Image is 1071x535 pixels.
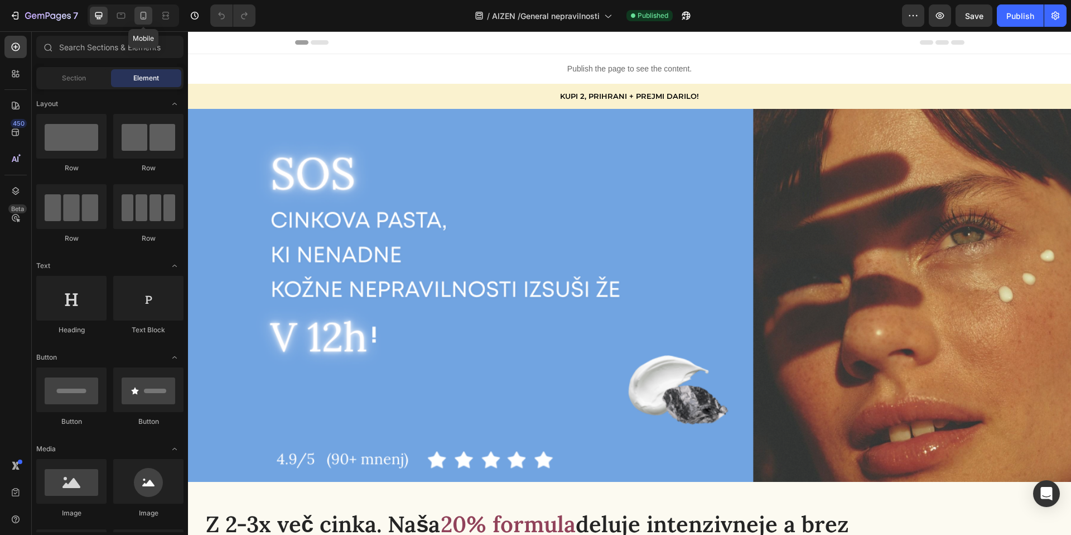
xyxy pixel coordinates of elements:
[1033,480,1060,507] div: Open Intercom Messenger
[11,119,27,128] div: 450
[253,479,388,507] strong: 20% formula
[166,348,184,366] span: Toggle open
[188,31,1071,535] iframe: Design area
[4,4,83,27] button: 7
[36,163,107,173] div: Row
[36,99,58,109] span: Layout
[638,11,668,21] span: Published
[166,95,184,113] span: Toggle open
[62,73,86,83] span: Section
[997,4,1044,27] button: Publish
[956,4,992,27] button: Save
[36,508,107,518] div: Image
[166,440,184,458] span: Toggle open
[36,261,50,271] span: Text
[1006,10,1034,22] div: Publish
[113,233,184,243] div: Row
[36,233,107,243] div: Row
[36,325,107,335] div: Heading
[492,10,600,22] span: AIZEN /General nepravilnosti
[113,325,184,335] div: Text Block
[73,9,78,22] p: 7
[133,73,159,83] span: Element
[113,163,184,173] div: Row
[965,11,983,21] span: Save
[8,204,27,213] div: Beta
[487,10,490,22] span: /
[166,257,184,275] span: Toggle open
[36,444,56,454] span: Media
[113,417,184,427] div: Button
[36,36,184,58] input: Search Sections & Elements
[113,508,184,518] div: Image
[36,417,107,427] div: Button
[210,4,255,27] div: Undo/Redo
[36,352,57,362] span: Button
